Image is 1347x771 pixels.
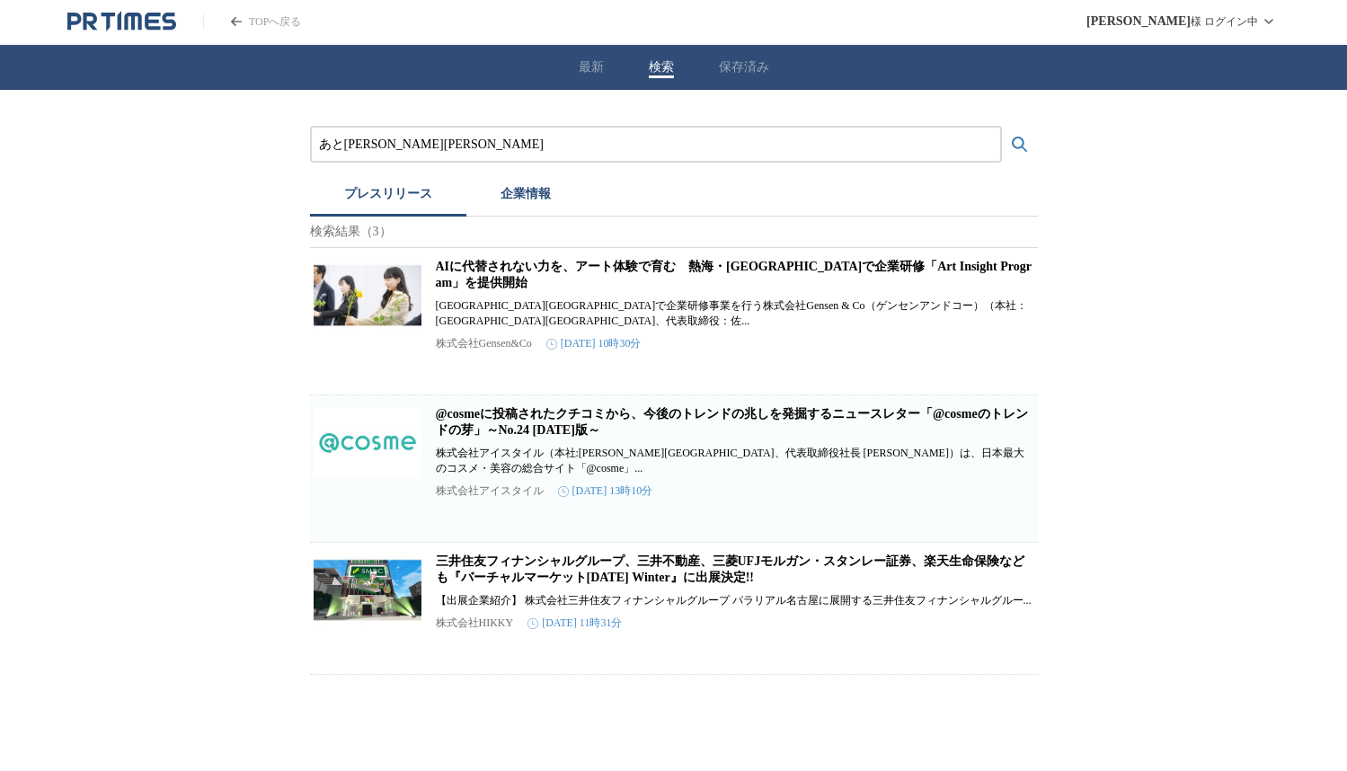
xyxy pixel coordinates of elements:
[203,14,301,30] a: PR TIMESのトップページはこちら
[67,11,176,32] a: PR TIMESのトップページはこちら
[436,260,1032,289] a: AIに代替されない力を、アート体験で育む 熱海・[GEOGRAPHIC_DATA]で企業研修「Art Insight Program」を提供開始
[527,616,622,631] time: [DATE] 11時31分
[436,554,1025,584] a: 三井住友フィナンシャルグループ、三井不動産、三菱UFJモルガン・スタンレー証券、楽天生命保険なども『バーチャルマーケット[DATE] Winter』に出展決定!!
[558,483,653,499] time: [DATE] 13時10分
[314,406,421,478] img: @cosmeに投稿されたクチコミから、今後のトレンドの兆しを発掘するニュースレター「@cosmeのトレンドの芽」～No.24 2023年3月版～
[719,59,769,75] button: 保存済み
[436,446,1034,476] p: 株式会社アイスタイル（本社:[PERSON_NAME][GEOGRAPHIC_DATA]、代表取締役社長 [PERSON_NAME]）は、日本最大のコスメ・美容の総合サイト「@cosme」...
[1086,14,1191,29] span: [PERSON_NAME]
[436,483,544,499] p: 株式会社アイスタイル
[310,177,466,217] button: プレスリリース
[436,407,1028,437] a: @cosmeに投稿されたクチコミから、今後のトレンドの兆しを発掘するニュースレター「@cosmeのトレンドの芽」～No.24 [DATE]版～
[436,593,1034,608] p: 【出展企業紹介】 株式会社三井住友フィナンシャルグループ パラリアル名古屋に展開する三井住友フィナンシャルグルー...
[649,59,674,75] button: 検索
[579,59,604,75] button: 最新
[314,554,421,625] img: 三井住友フィナンシャルグループ、三井不動産、三菱UFJモルガン・スタンレー証券、楽天生命保険なども『バーチャルマーケット2022 Winter』に出展決定!!
[436,298,1034,329] p: [GEOGRAPHIC_DATA][GEOGRAPHIC_DATA]で企業研修事業を行う株式会社Gensen & Co（ゲンセンアンドコー）（本社：[GEOGRAPHIC_DATA][GEOGR...
[436,616,514,631] p: 株式会社HIKKY
[319,135,993,155] input: プレスリリースおよび企業を検索する
[314,259,421,331] img: AIに代替されない力を、アート体験で育む 熱海・MOA美術館で企業研修「Art Insight Program」を提供開始
[546,336,642,351] time: [DATE] 10時30分
[436,336,532,351] p: 株式会社Gensen&Co
[310,217,1038,248] p: 検索結果（3）
[1002,127,1038,163] button: 検索する
[466,177,585,217] button: 企業情報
